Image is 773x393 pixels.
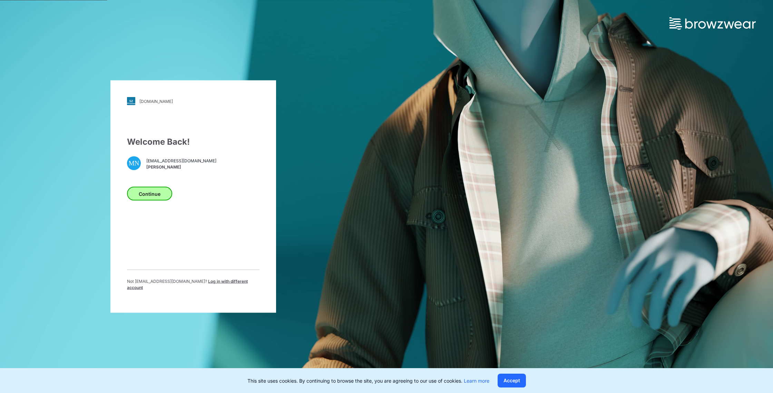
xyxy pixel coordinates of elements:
button: Accept [498,374,526,387]
a: [DOMAIN_NAME] [127,97,260,105]
div: [DOMAIN_NAME] [139,98,173,104]
a: Learn more [464,378,489,384]
span: [PERSON_NAME] [146,164,216,170]
button: Continue [127,187,172,201]
div: Welcome Back! [127,136,260,148]
div: MN [127,156,141,170]
p: Not [EMAIL_ADDRESS][DOMAIN_NAME] ? [127,278,260,291]
p: This site uses cookies. By continuing to browse the site, you are agreeing to our use of cookies. [247,377,489,384]
img: svg+xml;base64,PHN2ZyB3aWR0aD0iMjgiIGhlaWdodD0iMjgiIHZpZXdCb3g9IjAgMCAyOCAyOCIgZmlsbD0ibm9uZSIgeG... [127,97,135,105]
img: browzwear-logo.73288ffb.svg [669,17,756,30]
span: [EMAIL_ADDRESS][DOMAIN_NAME] [146,157,216,164]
